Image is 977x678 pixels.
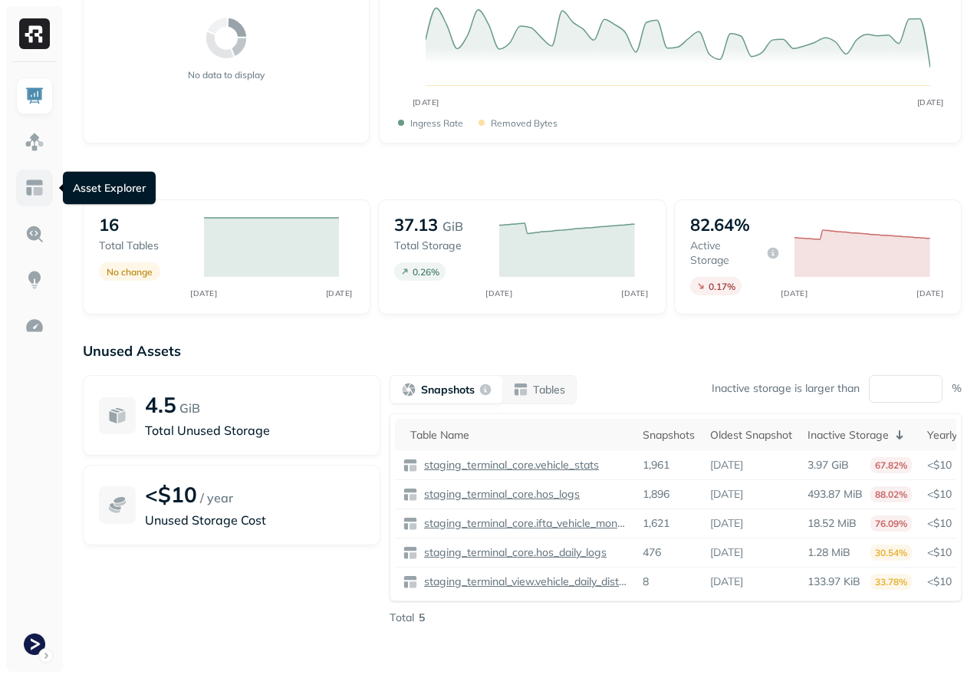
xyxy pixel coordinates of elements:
[418,458,599,472] a: staging_terminal_core.vehicle_stats
[710,574,743,589] p: [DATE]
[99,239,189,253] p: Total tables
[952,381,962,396] p: %
[403,487,418,502] img: table
[403,516,418,532] img: table
[917,97,944,107] tspan: [DATE]
[188,69,265,81] p: No data to display
[25,132,44,152] img: Assets
[643,458,669,472] p: 1,961
[145,421,364,439] p: Total Unused Storage
[808,487,863,502] p: 493.87 MiB
[421,574,627,589] p: staging_terminal_view.vehicle_daily_distance
[418,574,627,589] a: staging_terminal_view.vehicle_daily_distance
[83,174,962,192] p: Storage
[709,281,735,292] p: 0.17 %
[808,545,850,560] p: 1.28 MiB
[870,457,912,473] p: 67.82%
[326,288,353,298] tspan: [DATE]
[24,634,45,655] img: Terminal Staging
[410,117,463,129] p: Ingress Rate
[25,86,44,106] img: Dashboard
[418,487,580,502] a: staging_terminal_core.hos_logs
[643,545,661,560] p: 476
[190,288,217,298] tspan: [DATE]
[145,391,176,418] p: 4.5
[421,545,607,560] p: staging_terminal_core.hos_daily_logs
[485,288,512,298] tspan: [DATE]
[643,516,669,531] p: 1,621
[690,214,750,235] p: 82.64%
[19,18,50,49] img: Ryft
[145,511,364,529] p: Unused Storage Cost
[394,214,438,235] p: 37.13
[917,288,944,298] tspan: [DATE]
[25,270,44,290] img: Insights
[690,239,763,268] p: Active storage
[63,172,156,205] div: Asset Explorer
[410,428,627,443] div: Table Name
[25,178,44,198] img: Asset Explorer
[781,288,808,298] tspan: [DATE]
[145,481,197,508] p: <$10
[179,399,200,417] p: GiB
[621,288,648,298] tspan: [DATE]
[808,428,889,443] p: Inactive Storage
[643,428,695,443] div: Snapshots
[442,217,463,235] p: GiB
[25,224,44,244] img: Query Explorer
[99,214,119,235] p: 16
[413,266,439,278] p: 0.26 %
[712,381,860,396] p: Inactive storage is larger than
[107,266,153,278] p: No change
[421,383,475,397] p: Snapshots
[413,97,439,107] tspan: [DATE]
[418,545,607,560] a: staging_terminal_core.hos_daily_logs
[83,342,962,360] p: Unused Assets
[419,611,425,625] p: 5
[403,458,418,473] img: table
[643,487,669,502] p: 1,896
[643,574,649,589] p: 8
[710,516,743,531] p: [DATE]
[200,489,233,507] p: / year
[710,458,743,472] p: [DATE]
[394,239,484,253] p: Total storage
[25,316,44,336] img: Optimization
[808,574,860,589] p: 133.97 KiB
[533,383,565,397] p: Tables
[870,574,912,590] p: 33.78%
[421,487,580,502] p: staging_terminal_core.hos_logs
[491,117,558,129] p: Removed bytes
[710,545,743,560] p: [DATE]
[710,487,743,502] p: [DATE]
[390,611,414,625] p: Total
[421,458,599,472] p: staging_terminal_core.vehicle_stats
[870,545,912,561] p: 30.54%
[421,516,627,531] p: staging_terminal_core.ifta_vehicle_months
[403,545,418,561] img: table
[808,516,857,531] p: 18.52 MiB
[870,515,912,532] p: 76.09%
[808,458,849,472] p: 3.97 GiB
[418,516,627,531] a: staging_terminal_core.ifta_vehicle_months
[403,574,418,590] img: table
[870,486,912,502] p: 88.02%
[710,428,792,443] div: Oldest Snapshot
